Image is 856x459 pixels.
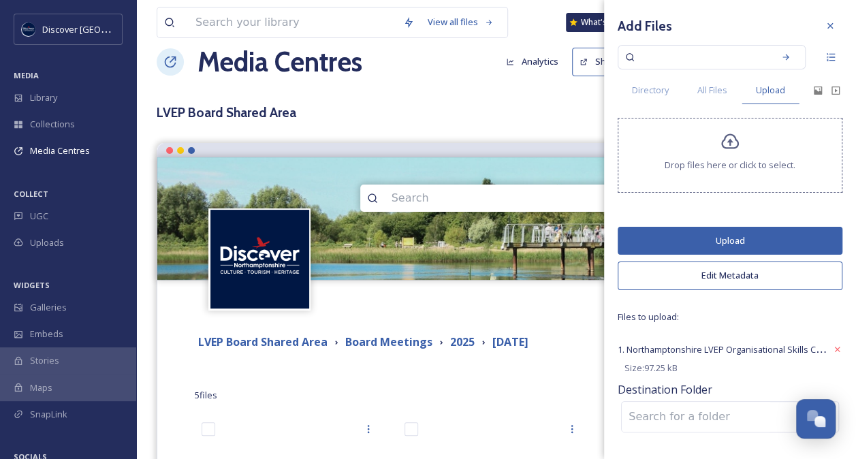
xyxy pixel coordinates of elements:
span: Maps [30,381,52,394]
a: Analytics [499,48,572,75]
input: Search [385,183,571,213]
img: Stanwick Lakes.jpg [157,157,835,280]
span: MEDIA [14,70,39,80]
input: Search your library [189,7,396,37]
strong: [DATE] [492,334,528,349]
img: Untitled%20design%20%282%29.png [210,210,309,308]
h3: Add Files [618,16,672,36]
strong: LVEP Board Shared Area [198,334,328,349]
span: Uploads [30,236,64,249]
span: Embeds [30,328,63,341]
span: WIDGETS [14,280,50,290]
span: Upload [756,84,785,97]
button: Open Chat [796,399,836,439]
span: Files to upload: [618,311,842,323]
span: 5 file s [195,389,217,402]
button: Edit Metadata [618,262,842,289]
span: Stories [30,354,59,367]
span: SnapLink [30,408,67,421]
span: Library [30,91,57,104]
input: Search for a folder [622,402,772,432]
span: Media Centres [30,144,90,157]
a: What's New [566,13,634,32]
span: COLLECT [14,189,48,199]
span: UGC [30,210,48,223]
span: Discover [GEOGRAPHIC_DATA] [42,22,166,35]
strong: Board Meetings [345,334,432,349]
strong: 2025 [450,334,475,349]
span: Directory [632,84,669,97]
span: Galleries [30,301,67,314]
span: Destination Folder [618,381,842,398]
button: Share [572,48,627,76]
button: Upload [618,227,842,255]
span: Drop files here or click to select. [665,159,795,172]
a: Media Centres [197,42,362,82]
a: View all files [421,9,501,35]
h3: LVEP Board Shared Area [157,103,836,123]
button: Analytics [499,48,565,75]
span: All Files [697,84,727,97]
span: Size: 97.25 kB [624,362,678,375]
img: Untitled%20design%20%282%29.png [22,22,35,36]
span: Collections [30,118,75,131]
